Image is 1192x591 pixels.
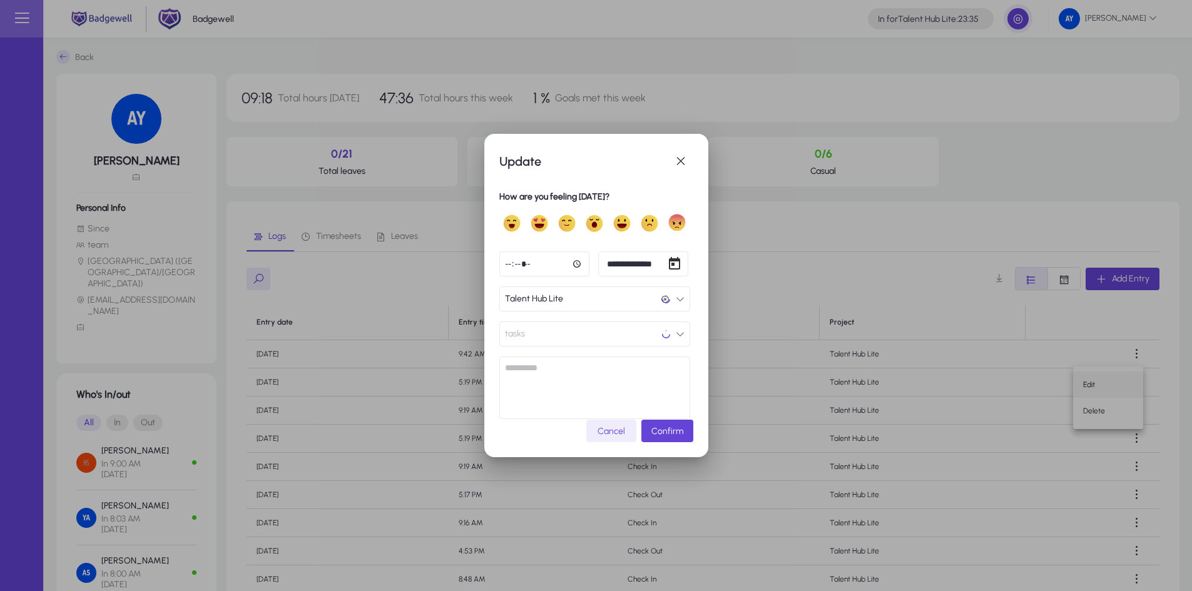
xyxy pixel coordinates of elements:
[499,189,690,205] h1: How are you feeling [DATE]?
[505,286,563,311] span: Talent Hub Lite
[641,420,693,442] button: Confirm
[499,151,668,171] h1: Update
[598,426,625,437] span: Cancel
[651,426,683,437] span: Confirm
[505,321,525,346] span: tasks
[586,420,636,442] button: Cancel
[662,251,687,276] button: Open calendar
